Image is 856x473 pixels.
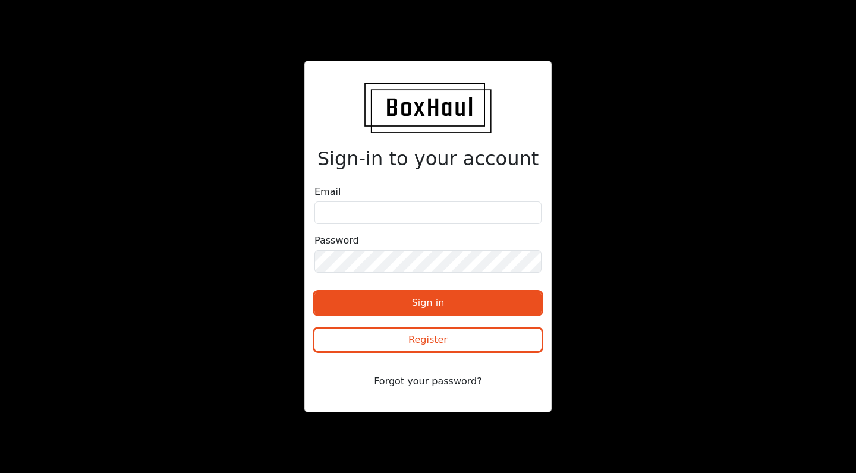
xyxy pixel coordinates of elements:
button: Forgot your password? [314,370,542,393]
button: Register [314,329,542,351]
label: Email [314,185,341,199]
a: Forgot your password? [314,375,542,386]
label: Password [314,234,359,248]
a: Register [314,336,542,347]
h2: Sign-in to your account [314,147,542,170]
button: Sign in [314,292,542,314]
img: BoxHaul [364,83,492,133]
